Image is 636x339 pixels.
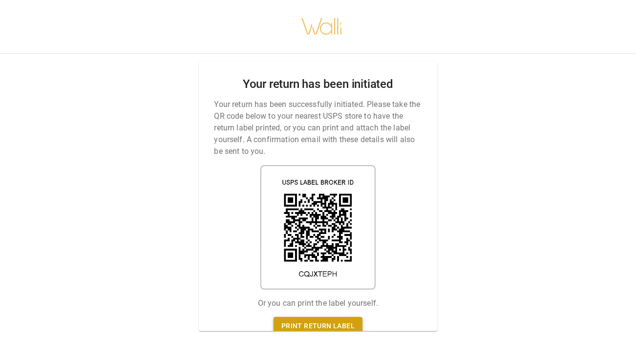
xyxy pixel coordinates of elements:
p: Or you can print the label yourself. [258,297,378,309]
img: walli-inc.myshopify.com [301,5,343,47]
p: Your return has been successfully initiated. Please take the QR code below to your nearest USPS s... [214,99,422,157]
h2: Your return has been initiated [243,77,393,91]
img: shipping label qr code [260,165,376,290]
a: Print return label [274,317,362,335]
